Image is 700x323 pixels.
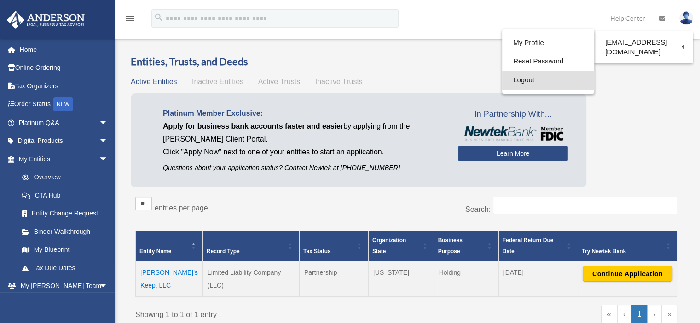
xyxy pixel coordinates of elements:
[136,231,203,261] th: Entity Name: Activate to invert sorting
[154,12,164,23] i: search
[6,113,122,132] a: Platinum Q&Aarrow_drop_down
[458,146,568,161] a: Learn More
[6,277,122,295] a: My [PERSON_NAME] Teamarrow_drop_down
[163,122,343,130] span: Apply for business bank accounts faster and easier
[99,277,117,296] span: arrow_drop_down
[6,95,122,114] a: Order StatusNEW
[163,162,444,174] p: Questions about your application status? Contact Newtek at [PHONE_NUMBER]
[258,78,301,85] span: Active Trusts
[498,261,578,297] td: [DATE]
[502,52,594,71] a: Reset Password
[13,259,117,277] a: Tax Due Dates
[13,186,117,204] a: CTA Hub
[207,248,240,255] span: Record Type
[498,231,578,261] th: Federal Return Due Date: Activate to sort
[131,55,682,69] h3: Entities, Trusts, and Deeds
[502,71,594,90] a: Logout
[6,40,122,59] a: Home
[438,237,463,255] span: Business Purpose
[434,261,498,297] td: Holding
[139,248,171,255] span: Entity Name
[99,132,117,151] span: arrow_drop_down
[458,107,568,122] span: In Partnership With...
[202,231,299,261] th: Record Type: Activate to sort
[583,266,672,282] button: Continue Application
[434,231,498,261] th: Business Purpose: Activate to sort
[136,261,203,297] td: [PERSON_NAME]'s Keep, LLC
[124,16,135,24] a: menu
[6,150,117,168] a: My Entitiesarrow_drop_down
[99,150,117,169] span: arrow_drop_down
[13,222,117,241] a: Binder Walkthrough
[463,126,563,141] img: NewtekBankLogoSM.png
[99,113,117,132] span: arrow_drop_down
[163,146,444,159] p: Click "Apply Now" next to one of your entities to start an application.
[503,237,554,255] span: Federal Return Due Date
[502,34,594,52] a: My Profile
[13,204,117,223] a: Entity Change Request
[299,231,368,261] th: Tax Status: Activate to sort
[4,11,87,29] img: Anderson Advisors Platinum Portal
[303,248,331,255] span: Tax Status
[155,204,208,212] label: entries per page
[6,59,122,77] a: Online Ordering
[6,132,122,150] a: Digital Productsarrow_drop_down
[163,107,444,120] p: Platinum Member Exclusive:
[582,246,663,257] div: Try Newtek Bank
[315,78,363,85] span: Inactive Trusts
[163,120,444,146] p: by applying from the [PERSON_NAME] Client Portal.
[368,231,434,261] th: Organization State: Activate to sort
[299,261,368,297] td: Partnership
[135,305,399,321] div: Showing 1 to 1 of 1 entry
[578,231,677,261] th: Try Newtek Bank : Activate to sort
[368,261,434,297] td: [US_STATE]
[465,205,491,213] label: Search:
[13,241,117,259] a: My Blueprint
[53,97,73,111] div: NEW
[594,34,693,61] a: [EMAIL_ADDRESS][DOMAIN_NAME]
[192,78,243,85] span: Inactive Entities
[13,168,113,187] a: Overview
[124,13,135,24] i: menu
[679,11,693,25] img: User Pic
[6,77,122,95] a: Tax Organizers
[372,237,406,255] span: Organization State
[131,78,177,85] span: Active Entities
[202,261,299,297] td: Limited Liability Company (LLC)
